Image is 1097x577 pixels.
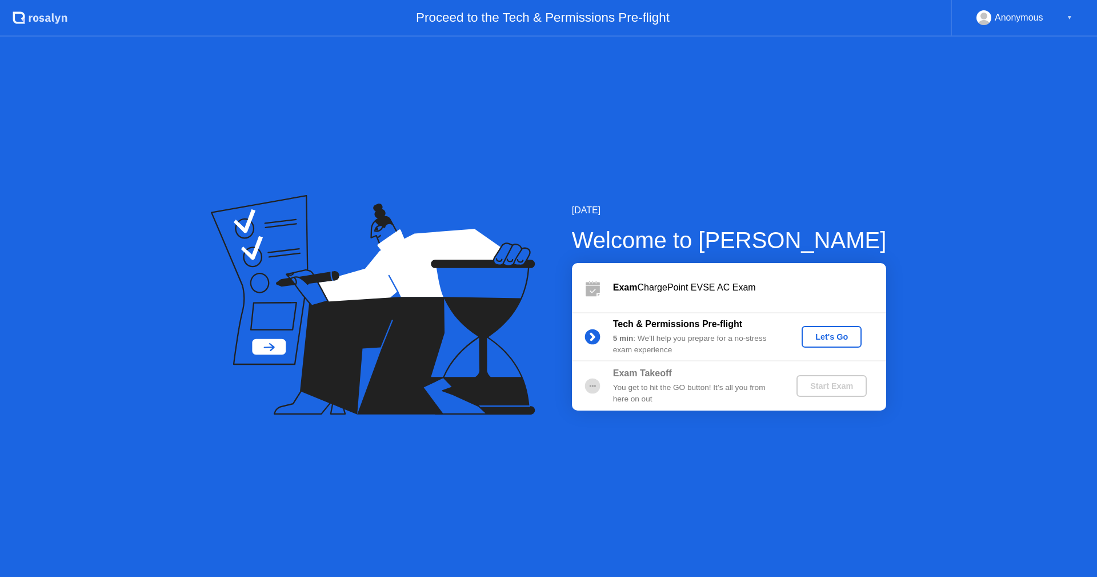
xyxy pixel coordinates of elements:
div: You get to hit the GO button! It’s all you from here on out [613,382,778,405]
b: Exam [613,282,638,292]
div: : We’ll help you prepare for a no-stress exam experience [613,333,778,356]
b: 5 min [613,334,634,343]
div: [DATE] [572,204,887,217]
div: ChargePoint EVSE AC Exam [613,281,886,295]
b: Tech & Permissions Pre-flight [613,319,742,329]
div: Let's Go [806,332,857,341]
div: Welcome to [PERSON_NAME] [572,223,887,257]
div: ▼ [1067,10,1072,25]
div: Anonymous [995,10,1043,25]
b: Exam Takeoff [613,368,672,378]
button: Start Exam [796,375,867,397]
div: Start Exam [801,381,862,391]
button: Let's Go [802,326,862,348]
